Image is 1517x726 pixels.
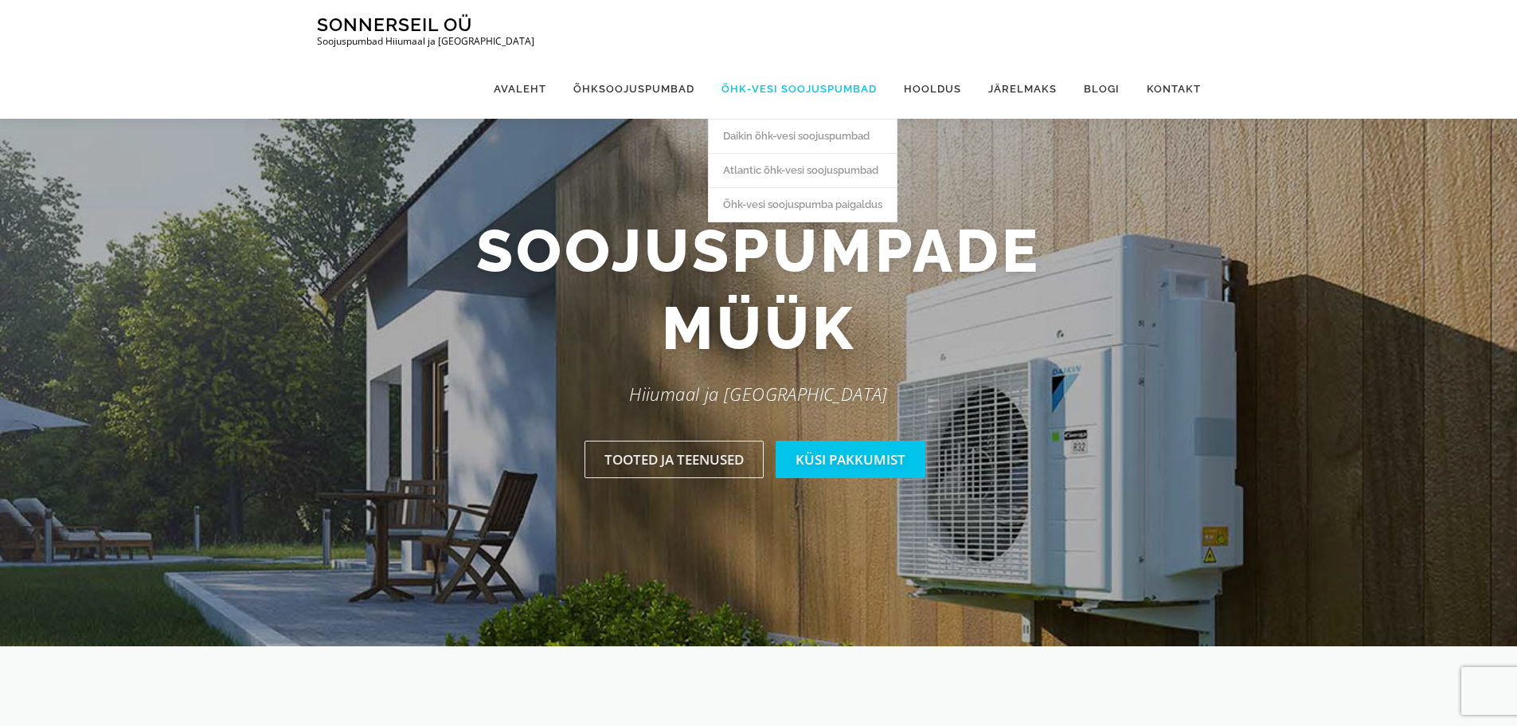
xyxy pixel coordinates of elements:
[585,441,764,478] a: Tooted ja teenused
[317,36,534,47] p: Soojuspumbad Hiiumaal ja [GEOGRAPHIC_DATA]
[1070,59,1133,119] a: Blogi
[662,289,856,367] span: müük
[1133,59,1201,119] a: Kontakt
[975,59,1070,119] a: Järelmaks
[709,153,897,187] a: Atlantic õhk-vesi soojuspumbad
[480,59,560,119] a: Avaleht
[776,441,925,478] a: Küsi pakkumist
[560,59,708,119] a: Õhksoojuspumbad
[317,14,472,35] a: Sonnerseil OÜ
[890,59,975,119] a: Hooldus
[709,187,897,222] a: Õhk-vesi soojuspumba paigaldus
[708,59,890,119] a: Õhk-vesi soojuspumbad
[305,379,1213,409] p: Hiiumaal ja [GEOGRAPHIC_DATA]
[305,212,1213,367] h2: Soojuspumpade
[709,119,897,153] a: Daikin õhk-vesi soojuspumbad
